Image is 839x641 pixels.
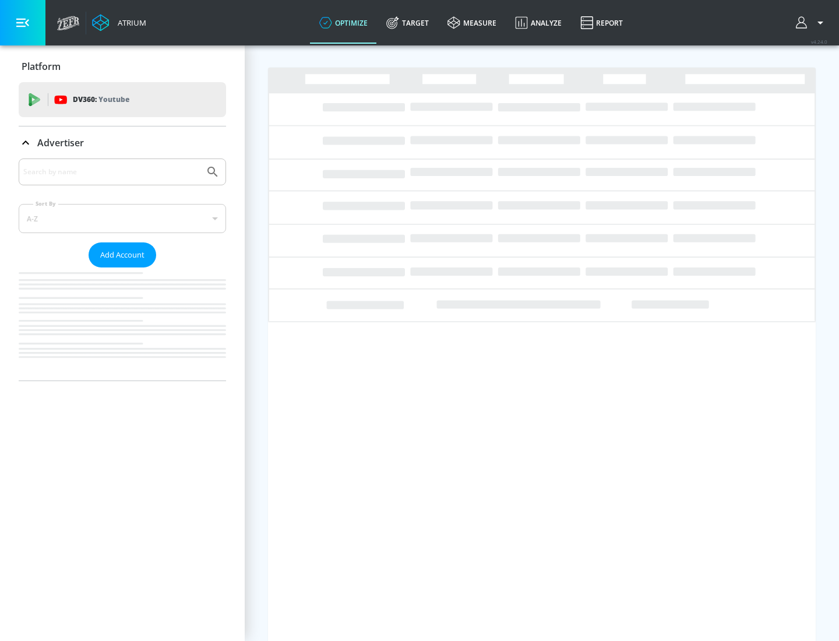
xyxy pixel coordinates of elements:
div: Platform [19,50,226,83]
p: Advertiser [37,136,84,149]
a: Atrium [92,14,146,31]
p: DV360: [73,93,129,106]
label: Sort By [33,200,58,207]
a: optimize [310,2,377,44]
p: Youtube [98,93,129,105]
div: A-Z [19,204,226,233]
span: Add Account [100,248,144,262]
a: Target [377,2,438,44]
button: Add Account [89,242,156,267]
input: Search by name [23,164,200,179]
a: Analyze [506,2,571,44]
a: Report [571,2,632,44]
span: v 4.24.0 [811,38,827,45]
p: Platform [22,60,61,73]
div: DV360: Youtube [19,82,226,117]
div: Advertiser [19,159,226,381]
div: Advertiser [19,126,226,159]
a: measure [438,2,506,44]
nav: list of Advertiser [19,267,226,381]
div: Atrium [113,17,146,28]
